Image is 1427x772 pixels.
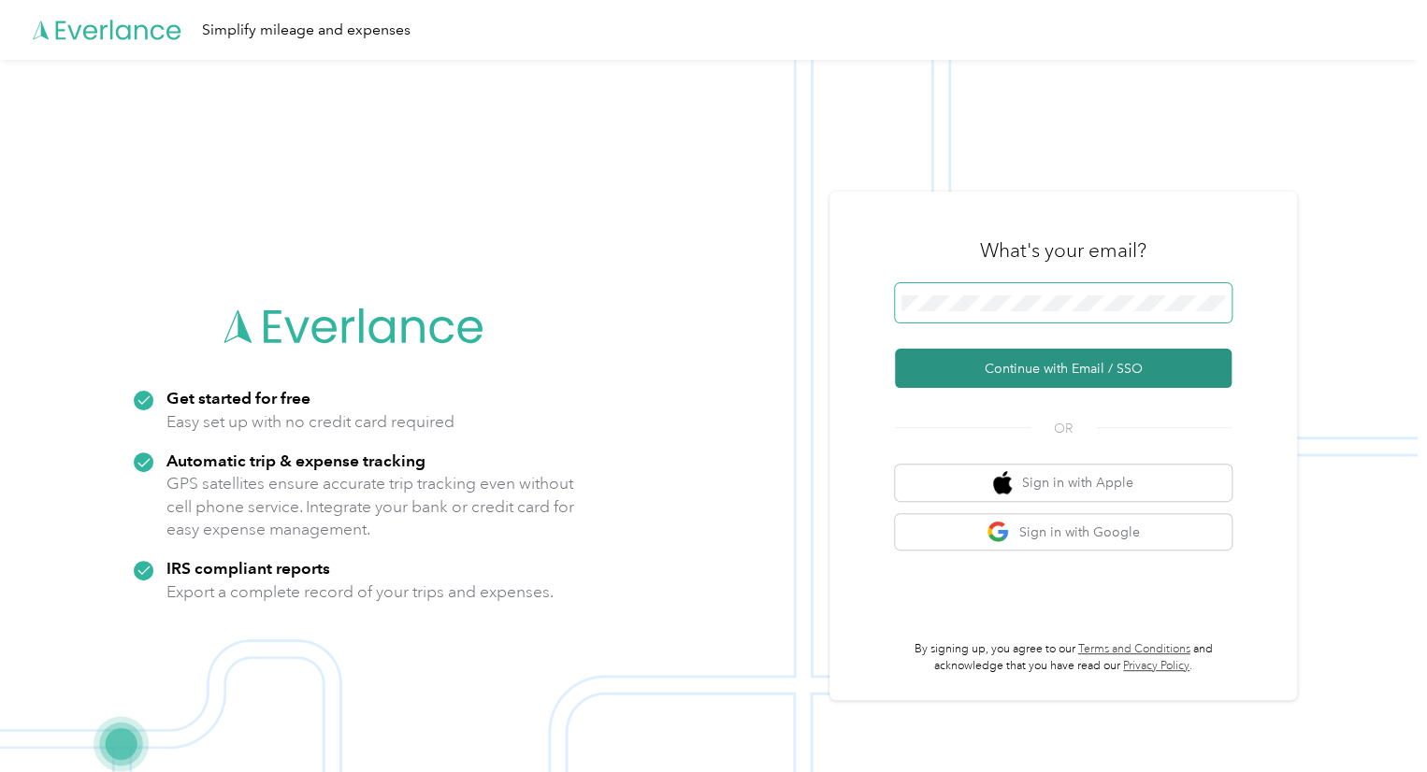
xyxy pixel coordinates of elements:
strong: Automatic trip & expense tracking [166,450,425,470]
button: Continue with Email / SSO [895,349,1232,388]
p: Easy set up with no credit card required [166,410,454,434]
strong: IRS compliant reports [166,558,330,578]
a: Privacy Policy [1123,659,1189,673]
strong: Get started for free [166,388,310,407]
p: By signing up, you agree to our and acknowledge that you have read our . [895,641,1232,674]
button: apple logoSign in with Apple [895,465,1232,501]
img: apple logo [993,471,1012,494]
div: Simplify mileage and expenses [202,19,411,42]
p: Export a complete record of your trips and expenses. [166,580,554,604]
img: google logo [987,521,1010,544]
button: google logoSign in with Google [895,514,1232,550]
p: GPS satellites ensure accurate trip tracking even without cell phone service. Integrate your bank... [166,472,575,541]
a: Terms and Conditions [1078,642,1190,656]
span: OR [1031,419,1096,438]
h3: What's your email? [980,237,1146,264]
